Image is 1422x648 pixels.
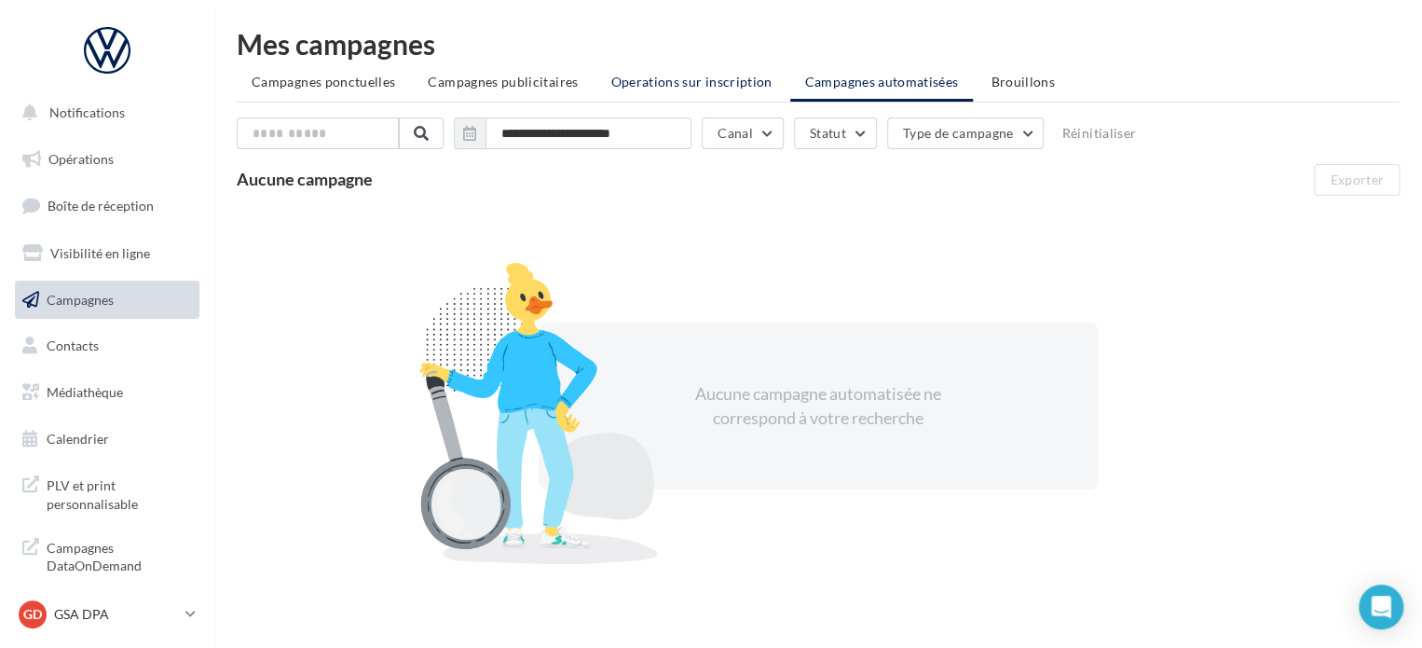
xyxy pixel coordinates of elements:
a: Contacts [11,326,203,365]
span: Campagnes publicitaires [428,74,578,90]
div: Mes campagnes [237,30,1400,58]
a: Médiathèque [11,373,203,412]
a: GD GSA DPA [15,597,199,632]
div: Open Intercom Messenger [1359,585,1403,629]
span: Opérations [48,151,114,167]
span: Médiathèque [47,384,123,400]
a: Calendrier [11,420,203,459]
a: Campagnes [11,281,203,320]
div: Aucune campagne automatisée ne correspond à votre recherche [658,382,978,430]
a: Opérations [11,140,203,179]
button: Canal [702,117,784,149]
span: Campagnes ponctuelles [252,74,395,90]
span: Campagnes DataOnDemand [47,535,192,575]
button: Exporter [1314,164,1400,196]
span: Boîte de réception [48,198,154,214]
button: Notifications [11,93,196,132]
span: Visibilité en ligne [50,245,150,261]
span: PLV et print personnalisable [47,473,192,513]
span: Operations sur inscription [610,74,772,90]
span: GD [23,605,42,624]
span: Brouillons [991,74,1055,90]
p: GSA DPA [54,605,178,624]
span: Campagnes [47,291,114,307]
button: Type de campagne [887,117,1045,149]
a: Campagnes DataOnDemand [11,528,203,583]
a: Visibilité en ligne [11,234,203,273]
button: Statut [794,117,877,149]
span: Calendrier [47,431,109,447]
span: Aucune campagne [237,169,373,189]
span: Notifications [49,104,125,120]
a: PLV et print personnalisable [11,465,203,520]
a: Boîte de réception [11,186,203,226]
span: Contacts [47,338,99,353]
button: Réinitialiser [1054,122,1143,145]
